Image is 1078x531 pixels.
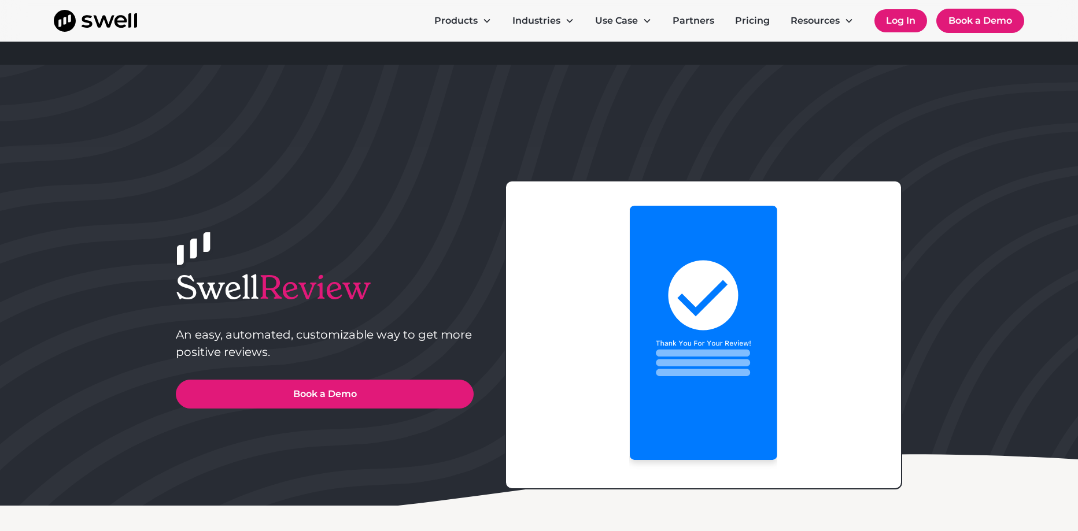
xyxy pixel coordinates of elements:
h1: Swell [176,268,474,307]
div: Resources [781,9,863,32]
a: Partners [663,9,723,32]
div: Industries [512,14,560,28]
div: Resources [791,14,840,28]
div: Industries [503,9,584,32]
p: An easy, automated, customizable way to get more positive reviews. [176,326,474,361]
div: Products [434,14,478,28]
a: Pricing [726,9,779,32]
div: Use Case [595,14,638,28]
a: Book a Demo [176,380,474,409]
div: Products [425,9,501,32]
span: Review [259,267,371,308]
div: Use Case [586,9,661,32]
a: Log In [874,9,927,32]
a: home [54,10,137,32]
a: Book a Demo [936,9,1024,33]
